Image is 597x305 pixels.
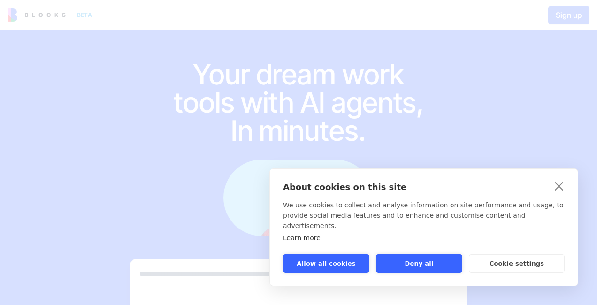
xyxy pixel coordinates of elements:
p: We use cookies to collect and analyse information on site performance and usage, to provide socia... [283,200,565,231]
a: close [552,178,566,193]
button: Deny all [376,254,462,273]
button: Cookie settings [469,254,565,273]
strong: About cookies on this site [283,182,406,192]
a: Learn more [283,234,321,242]
button: Allow all cookies [283,254,369,273]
